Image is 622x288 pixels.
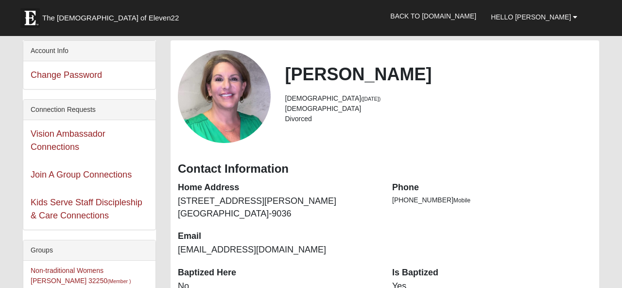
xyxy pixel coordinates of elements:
a: Hello [PERSON_NAME] [484,5,585,29]
div: Groups [23,240,155,261]
span: Hello [PERSON_NAME] [491,13,571,21]
a: Change Password [31,70,102,80]
span: The [DEMOGRAPHIC_DATA] of Eleven22 [42,13,179,23]
dd: [EMAIL_ADDRESS][DOMAIN_NAME] [178,244,378,256]
dt: Baptized Here [178,267,378,279]
dd: [STREET_ADDRESS][PERSON_NAME] [GEOGRAPHIC_DATA]-9036 [178,195,378,220]
a: Kids Serve Staff Discipleship & Care Connections [31,198,142,220]
img: Eleven22 logo [20,8,40,28]
a: The [DEMOGRAPHIC_DATA] of Eleven22 [16,3,210,28]
a: Join A Group Connections [31,170,132,180]
span: Mobile [453,197,470,204]
h2: [PERSON_NAME] [285,64,592,85]
li: [PHONE_NUMBER] [392,195,592,205]
div: Account Info [23,41,155,61]
li: [DEMOGRAPHIC_DATA] [285,93,592,104]
h3: Contact Information [178,162,592,176]
div: Connection Requests [23,100,155,120]
small: (Member ) [107,278,131,284]
li: [DEMOGRAPHIC_DATA] [285,104,592,114]
dt: Is Baptized [392,267,592,279]
dt: Home Address [178,181,378,194]
a: Vision Ambassador Connections [31,129,105,152]
a: Back to [DOMAIN_NAME] [383,4,484,28]
li: Divorced [285,114,592,124]
dt: Email [178,230,378,243]
a: Non-traditional Womens [PERSON_NAME] 32250(Member ) [31,267,131,285]
a: View Fullsize Photo [178,50,271,143]
dt: Phone [392,181,592,194]
small: ([DATE]) [361,96,380,102]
